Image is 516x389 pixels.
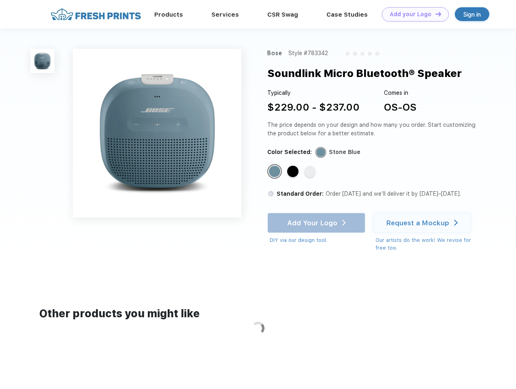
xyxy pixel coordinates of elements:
img: gray_star.svg [375,51,380,56]
a: CSR Swag [267,11,298,18]
a: Services [211,11,239,18]
span: Standard Order: [277,190,324,197]
img: gray_star.svg [360,51,365,56]
img: func=resize&h=100 [30,49,54,73]
div: Stone Blue [269,166,280,177]
div: Style #783342 [288,49,328,58]
div: Soundlink Micro Bluetooth® Speaker [267,66,462,81]
a: Sign in [455,7,489,21]
div: DIY via our design tool. [270,236,365,244]
div: Color Selected: [267,148,312,156]
div: Our artists do the work! We revise for free too. [375,236,479,252]
div: Other products you might like [39,306,476,322]
span: Order [DATE] and we’ll deliver it by [DATE]–[DATE]. [326,190,461,197]
div: White Smoke [304,166,316,177]
img: gray_star.svg [367,51,372,56]
div: Typically [267,89,360,97]
div: Comes in [384,89,416,97]
div: The price depends on your design and how many you order. Start customizing the product below for ... [267,121,479,138]
img: white arrow [454,220,458,226]
div: Stone Blue [329,148,360,156]
div: Request a Mockup [386,219,449,227]
div: Black [287,166,299,177]
div: $229.00 - $237.00 [267,100,360,115]
div: Bose [267,49,283,58]
div: Sign in [463,10,481,19]
img: func=resize&h=640 [73,49,241,218]
img: DT [435,12,441,16]
img: gray_star.svg [345,51,350,56]
div: OS-OS [384,100,416,115]
img: standard order [267,190,275,197]
div: Add your Logo [390,11,431,18]
img: gray_star.svg [352,51,357,56]
img: fo%20logo%202.webp [48,7,143,21]
a: Products [154,11,183,18]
